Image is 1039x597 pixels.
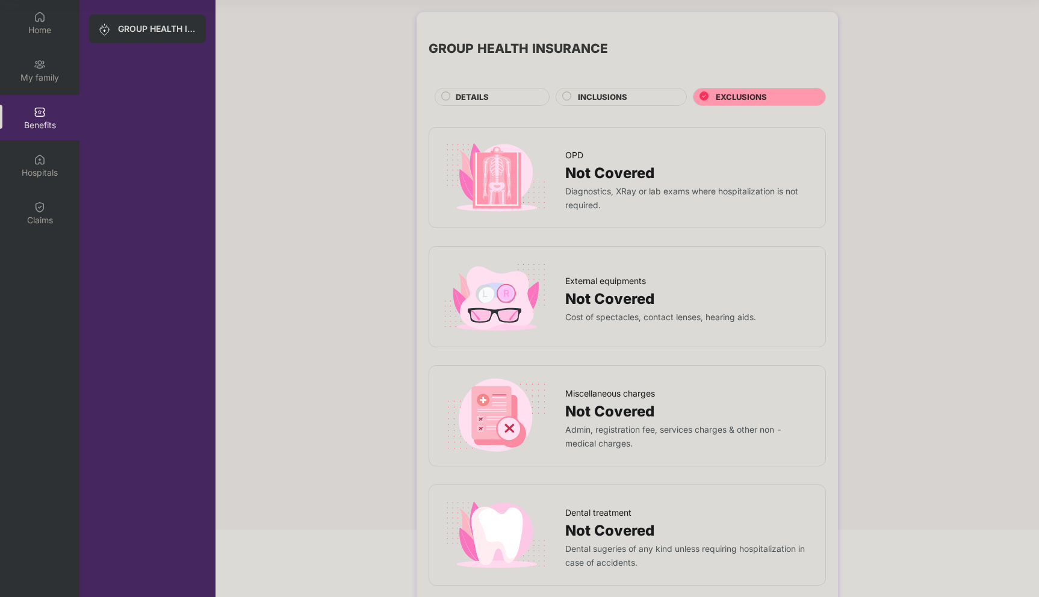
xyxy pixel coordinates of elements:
[565,312,756,322] span: Cost of spectacles, contact lenses, hearing aids.
[441,378,550,454] img: icon
[34,153,46,165] img: svg+xml;base64,PHN2ZyBpZD0iSG9zcGl0YWxzIiB4bWxucz0iaHR0cDovL3d3dy53My5vcmcvMjAwMC9zdmciIHdpZHRoPS...
[578,91,627,104] span: INCLUSIONS
[34,106,46,118] img: svg+xml;base64,PHN2ZyBpZD0iQmVuZWZpdHMiIHhtbG5zPSJodHRwOi8vd3d3LnczLm9yZy8yMDAwL3N2ZyIgd2lkdGg9Ij...
[456,91,489,104] span: DETAILS
[565,149,583,162] span: OPD
[565,519,654,542] span: Not Covered
[565,288,654,311] span: Not Covered
[441,140,550,215] img: icon
[565,274,646,288] span: External equipments
[565,387,655,400] span: Miscellaneous charges
[34,58,46,70] img: svg+xml;base64,PHN2ZyB3aWR0aD0iMjAiIGhlaWdodD0iMjAiIHZpZXdCb3g9IjAgMCAyMCAyMCIgZmlsbD0ibm9uZSIgeG...
[441,497,550,573] img: icon
[565,400,654,423] span: Not Covered
[99,23,111,36] img: svg+xml;base64,PHN2ZyB3aWR0aD0iMjAiIGhlaWdodD0iMjAiIHZpZXdCb3g9IjAgMCAyMCAyMCIgZmlsbD0ibm9uZSIgeG...
[34,201,46,213] img: svg+xml;base64,PHN2ZyBpZD0iQ2xhaW0iIHhtbG5zPSJodHRwOi8vd3d3LnczLm9yZy8yMDAwL3N2ZyIgd2lkdGg9IjIwIi...
[34,11,46,23] img: svg+xml;base64,PHN2ZyBpZD0iSG9tZSIgeG1sbnM9Imh0dHA6Ly93d3cudzMub3JnLzIwMDAvc3ZnIiB3aWR0aD0iMjAiIG...
[565,506,631,519] span: Dental treatment
[565,187,798,210] span: Diagnostics, XRay or lab exams where hospitalization is not required.
[118,23,196,35] div: GROUP HEALTH INSURANCE
[565,544,805,568] span: Dental sugeries of any kind unless requiring hospitalization in case of accidents.
[429,39,608,58] div: GROUP HEALTH INSURANCE
[441,259,550,335] img: icon
[565,425,782,448] span: Admin, registration fee, services charges & other non - medical charges.
[565,162,654,185] span: Not Covered
[716,91,767,104] span: EXCLUSIONS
